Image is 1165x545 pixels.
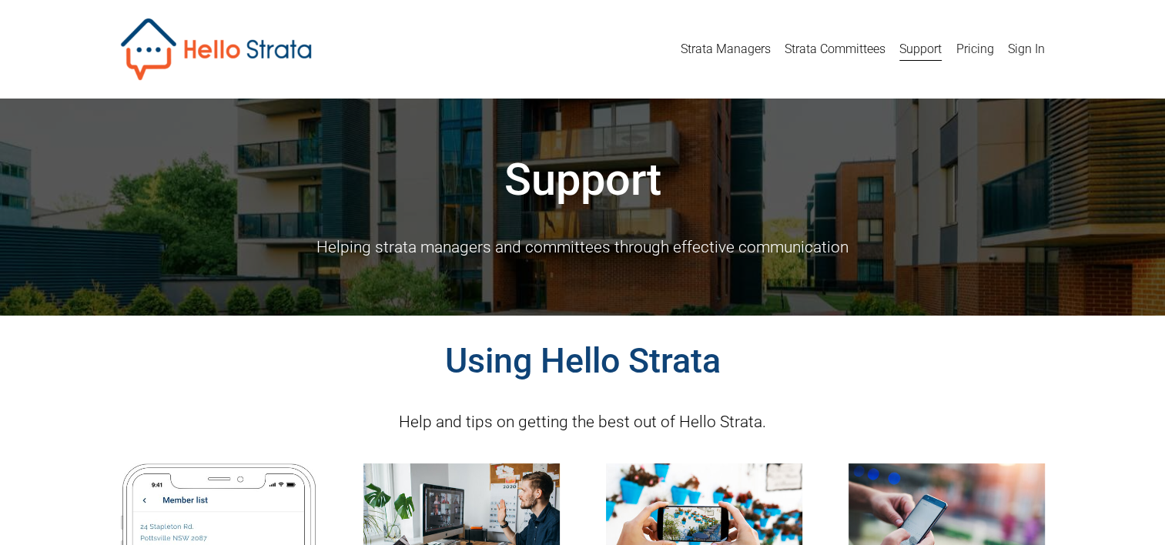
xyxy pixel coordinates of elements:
[121,152,1045,208] h1: Support
[1008,37,1045,62] a: Sign In
[785,37,885,62] a: Strata Committees
[121,408,1045,436] p: Help and tips on getting the best out of Hello Strata.
[899,37,942,62] a: Support
[121,339,1045,383] h2: Using Hello Strata
[121,18,311,80] img: Hello Strata
[681,37,771,62] a: Strata Managers
[956,37,993,62] a: Pricing
[121,233,1045,262] p: Helping strata managers and committees through effective communication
